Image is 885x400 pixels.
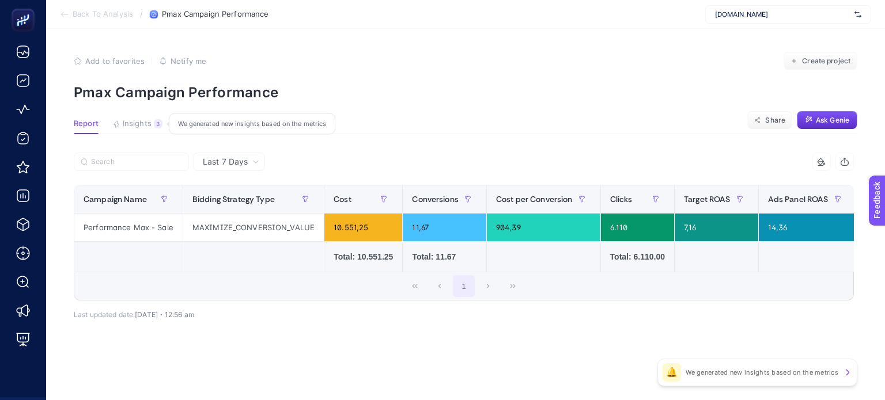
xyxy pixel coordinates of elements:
span: Last 7 Days [203,156,248,167]
button: 1 [453,275,475,297]
button: Add to favorites [74,56,145,66]
button: Create project [784,52,857,70]
div: 14,36 [759,214,856,241]
span: Campaign Name [84,195,147,204]
span: Create project [802,56,850,66]
p: Pmax Campaign Performance [74,84,857,101]
span: Bidding Strategy Type [192,195,275,204]
span: Feedback [7,3,44,13]
div: Total: 11.67 [412,251,477,262]
img: svg%3e [854,9,861,20]
div: Total: 10.551.25 [334,251,393,262]
span: Back To Analysis [73,10,133,19]
div: 3 [154,119,162,128]
span: Last updated date: [74,310,135,319]
button: Ask Genie [797,111,857,129]
span: [DATE]・12:56 am [135,310,194,319]
div: Last 7 Days [74,171,854,319]
div: Total: 6.110.00 [610,251,665,262]
span: Report [74,119,99,128]
span: Conversions [412,195,459,204]
span: Add to favorites [85,56,145,66]
span: Insights [123,119,152,128]
div: 904,39 [487,214,600,241]
div: 10.551,25 [324,214,402,241]
div: 🔔 [663,363,681,382]
div: 7,16 [675,214,758,241]
span: / [140,9,143,18]
p: We generated new insights based on the metrics [686,368,838,377]
input: Search [91,158,182,166]
span: Share [765,116,785,125]
span: [DOMAIN_NAME] [715,10,850,19]
span: Pmax Campaign Performance [162,10,268,19]
span: Target ROAS [684,195,731,204]
span: Cost [334,195,351,204]
span: Cost per Conversion [496,195,573,204]
button: Share [747,111,792,129]
span: Clicks [610,195,633,204]
div: Performance Max - Sale [74,214,183,241]
button: Notify me [159,56,206,66]
div: 6.110 [601,214,674,241]
span: Ask Genie [816,116,849,125]
div: 11,67 [403,214,486,241]
span: Ads Panel ROAS [768,195,829,204]
div: MAXIMIZE_CONVERSION_VALUE [183,214,324,241]
span: Notify me [171,56,206,66]
div: We generated new insights based on the metrics [169,113,335,135]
